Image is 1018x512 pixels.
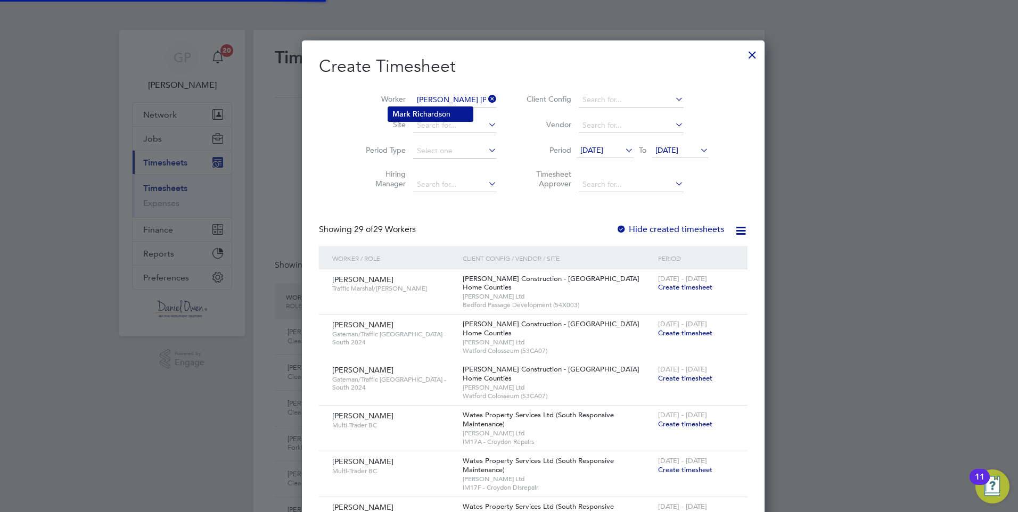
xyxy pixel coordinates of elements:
span: [DATE] - [DATE] [658,456,707,465]
span: [PERSON_NAME] [332,320,393,329]
span: Watford Colosseum (53CA07) [463,346,653,355]
label: Period Type [358,145,406,155]
span: 29 of [354,224,373,235]
li: hardson [388,107,473,121]
span: [PERSON_NAME] Construction - [GEOGRAPHIC_DATA] Home Counties [463,365,639,383]
span: Traffic Marshal/[PERSON_NAME] [332,284,455,293]
span: [PERSON_NAME] Construction - [GEOGRAPHIC_DATA] Home Counties [463,274,639,292]
input: Search for... [579,118,684,133]
span: Multi-Trader BC [332,421,455,430]
input: Search for... [413,118,497,133]
span: Create timesheet [658,328,712,337]
span: [PERSON_NAME] [332,502,393,512]
span: [PERSON_NAME] [332,275,393,284]
span: Create timesheet [658,465,712,474]
span: Gateman/Traffic [GEOGRAPHIC_DATA] - South 2024 [332,330,455,346]
span: [PERSON_NAME] Ltd [463,338,653,346]
input: Search for... [579,177,684,192]
input: Search for... [413,177,497,192]
b: Ric [413,110,423,119]
label: Vendor [523,120,571,129]
span: [PERSON_NAME] Ltd [463,383,653,392]
span: [PERSON_NAME] Ltd [463,429,653,437]
span: [DATE] - [DATE] [658,502,707,511]
span: [PERSON_NAME] Construction - [GEOGRAPHIC_DATA] Home Counties [463,319,639,337]
b: Mark [392,110,411,119]
span: Wates Property Services Ltd (South Responsive Maintenance) [463,456,614,474]
label: Client Config [523,94,571,104]
span: IM17A - Croydon Repairs [463,437,653,446]
div: 11 [975,477,984,491]
span: [PERSON_NAME] [332,411,393,420]
span: Gateman/Traffic [GEOGRAPHIC_DATA] - South 2024 [332,375,455,392]
span: IM17F - Croydon Disrepair [463,483,653,492]
span: [DATE] [655,145,678,155]
span: Wates Property Services Ltd (South Responsive Maintenance) [463,410,614,428]
span: [PERSON_NAME] Ltd [463,292,653,301]
label: Period [523,145,571,155]
span: Create timesheet [658,419,712,428]
span: [PERSON_NAME] [332,365,393,375]
span: Multi-Trader BC [332,467,455,475]
label: Hide created timesheets [616,224,724,235]
span: [DATE] - [DATE] [658,274,707,283]
span: Create timesheet [658,374,712,383]
button: Open Resource Center, 11 new notifications [975,469,1009,503]
div: Worker / Role [330,246,460,270]
span: Create timesheet [658,283,712,292]
div: Period [655,246,737,270]
span: Bedford Passage Development (54X003) [463,301,653,309]
input: Search for... [413,93,497,108]
h2: Create Timesheet [319,55,748,78]
label: Site [358,120,406,129]
span: [DATE] - [DATE] [658,365,707,374]
div: Showing [319,224,418,235]
input: Search for... [579,93,684,108]
label: Timesheet Approver [523,169,571,188]
span: [PERSON_NAME] Ltd [463,475,653,483]
span: [DATE] [580,145,603,155]
span: To [636,143,650,157]
input: Select one [413,144,497,159]
span: [DATE] - [DATE] [658,410,707,419]
span: 29 Workers [354,224,416,235]
span: [PERSON_NAME] [332,457,393,466]
label: Hiring Manager [358,169,406,188]
span: [DATE] - [DATE] [658,319,707,328]
div: Client Config / Vendor / Site [460,246,655,270]
span: Watford Colosseum (53CA07) [463,392,653,400]
label: Worker [358,94,406,104]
